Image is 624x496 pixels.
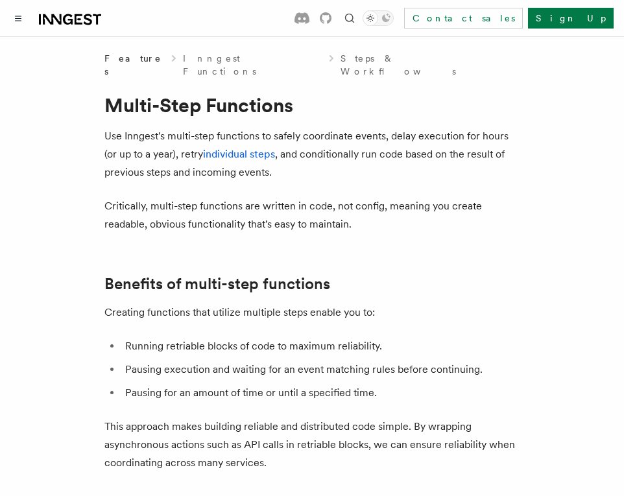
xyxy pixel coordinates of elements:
a: Sign Up [528,8,614,29]
p: Critically, multi-step functions are written in code, not config, meaning you create readable, ob... [104,197,520,233]
p: Creating functions that utilize multiple steps enable you to: [104,303,520,322]
p: This approach makes building reliable and distributed code simple. By wrapping asynchronous actio... [104,418,520,472]
button: Toggle dark mode [363,10,394,26]
li: Pausing execution and waiting for an event matching rules before continuing. [121,360,520,379]
button: Find something... [342,10,357,26]
li: Pausing for an amount of time or until a specified time. [121,384,520,402]
a: individual steps [203,148,275,160]
li: Running retriable blocks of code to maximum reliability. [121,337,520,355]
span: Features [104,52,165,78]
button: Toggle navigation [10,10,26,26]
a: Contact sales [404,8,523,29]
p: Use Inngest's multi-step functions to safely coordinate events, delay execution for hours (or up ... [104,127,520,182]
a: Steps & Workflows [341,52,520,78]
a: Inngest Functions [183,52,322,78]
h1: Multi-Step Functions [104,93,520,117]
a: Benefits of multi-step functions [104,275,330,293]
